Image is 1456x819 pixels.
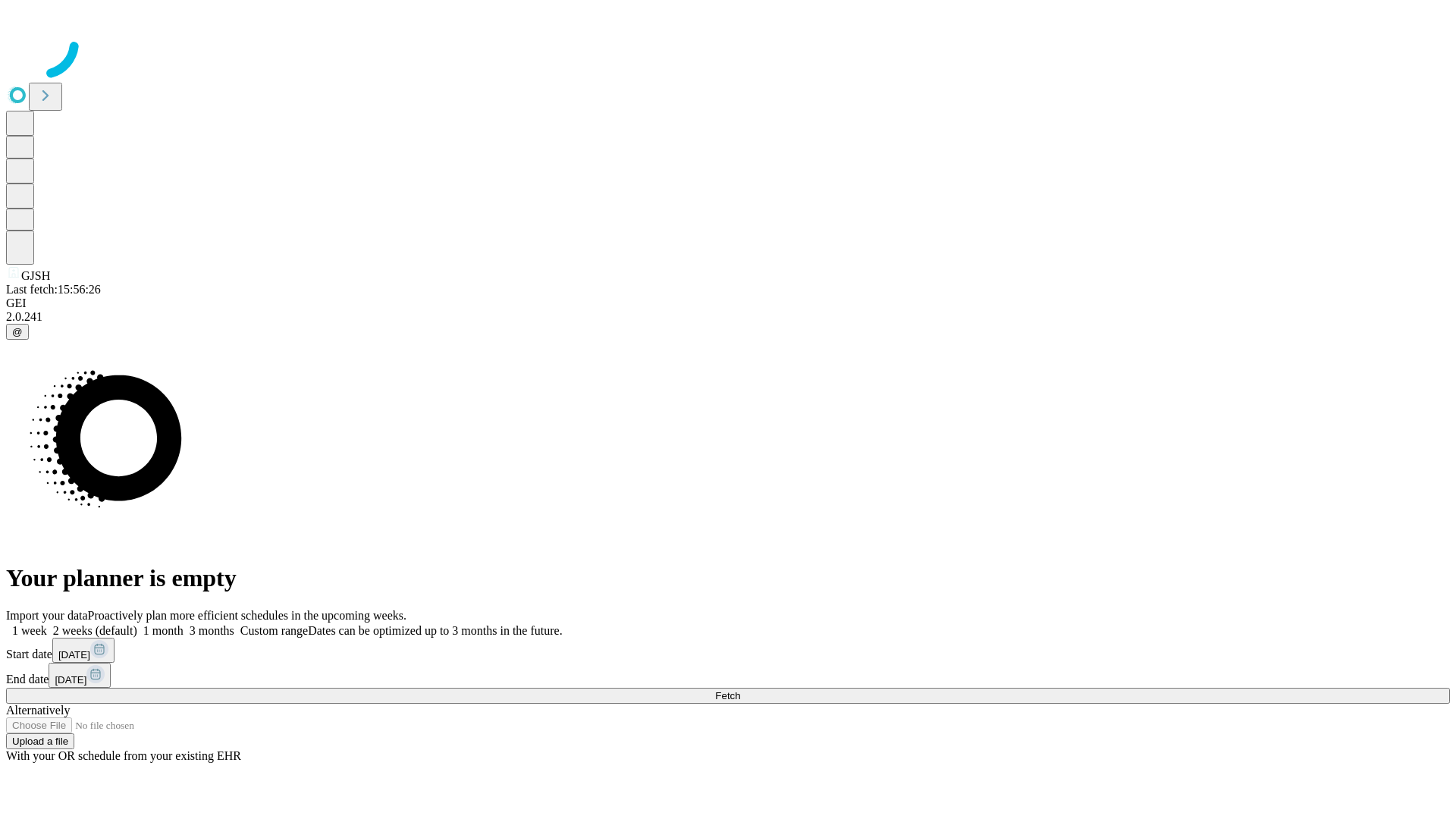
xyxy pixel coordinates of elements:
[12,326,23,337] span: @
[6,297,1450,310] div: GEI
[49,663,111,688] button: [DATE]
[6,638,1450,663] div: Start date
[6,324,29,340] button: @
[6,310,1450,324] div: 2.0.241
[6,663,1450,688] div: End date
[6,564,1450,592] h1: Your planner is empty
[6,609,88,622] span: Import your data
[88,609,406,622] span: Proactively plan more efficient schedules in the upcoming weeks.
[190,624,234,637] span: 3 months
[6,704,70,717] span: Alternatively
[715,690,740,701] span: Fetch
[53,624,137,637] span: 2 weeks (default)
[6,733,74,749] button: Upload a file
[143,624,184,637] span: 1 month
[55,674,86,686] span: [DATE]
[6,749,241,762] span: With your OR schedule from your existing EHR
[6,283,101,296] span: Last fetch: 15:56:26
[240,624,308,637] span: Custom range
[12,624,47,637] span: 1 week
[6,688,1450,704] button: Fetch
[21,269,50,282] span: GJSH
[58,649,90,661] span: [DATE]
[308,624,562,637] span: Dates can be optimized up to 3 months in the future.
[52,638,115,663] button: [DATE]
